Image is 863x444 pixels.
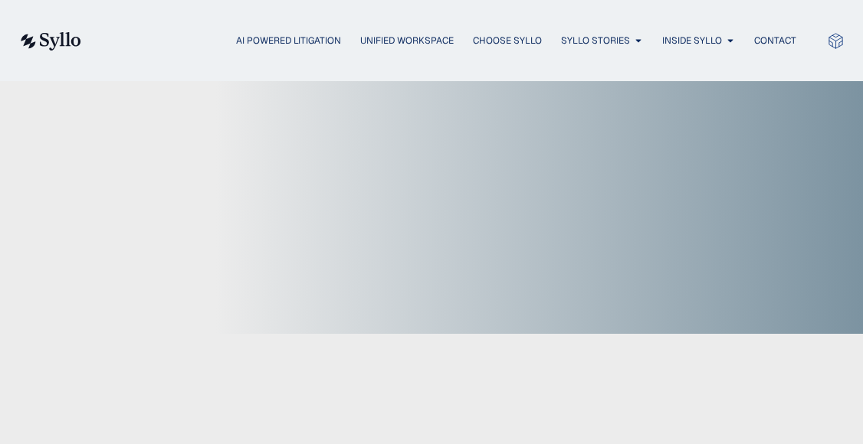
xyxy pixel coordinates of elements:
[360,34,454,47] a: Unified Workspace
[662,34,722,47] a: Inside Syllo
[561,34,630,47] a: Syllo Stories
[112,34,796,48] nav: Menu
[18,32,81,51] img: syllo
[236,34,341,47] a: AI Powered Litigation
[112,34,796,48] div: Menu Toggle
[754,34,796,47] a: Contact
[473,34,542,47] a: Choose Syllo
